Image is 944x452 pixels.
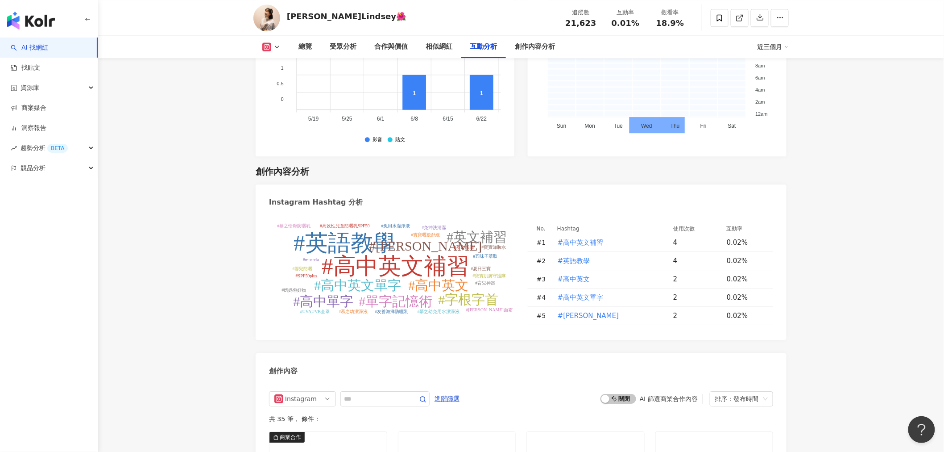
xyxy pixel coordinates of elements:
[728,123,737,129] tspan: Sat
[315,278,402,293] tspan: #高中英文單字
[269,366,298,376] div: 創作內容
[609,8,642,17] div: 互動率
[473,254,498,259] tspan: #五味子萃取
[515,42,555,52] div: 創作內容分析
[434,391,460,406] button: 進階篩選
[471,266,491,271] tspan: #夏日三寶
[359,294,433,309] tspan: #單字記憶術
[342,116,352,122] tspan: 5/25
[11,63,40,72] a: 找貼文
[537,274,550,284] div: # 3
[280,433,301,442] div: 商業合作
[720,224,773,234] th: 互動率
[21,138,68,158] span: 趨勢分析
[277,81,284,86] tspan: 0.5
[550,252,666,270] td: #英語教學
[666,224,720,234] th: 使用次數
[758,40,789,54] div: 近三個月
[294,294,354,309] tspan: #高中單字
[557,307,619,325] button: #[PERSON_NAME]
[673,293,720,302] div: 2
[673,238,720,247] div: 4
[537,311,550,321] div: # 5
[443,116,454,122] tspan: 6/15
[528,224,550,234] th: No.
[422,225,447,230] tspan: #免沖洗清潔
[294,230,396,255] tspan: #英語教學
[715,392,760,406] div: 排序：發布時間
[303,257,319,262] tspan: #mustela
[558,274,590,284] span: #高中英文
[285,392,314,406] div: Instagram
[700,123,707,129] tspan: Fri
[557,289,604,306] button: #高中英文單字
[558,256,590,266] span: #英語教學
[727,311,764,321] div: 0.02%
[308,116,319,122] tspan: 5/19
[282,288,306,293] tspan: #媽媽包好物
[281,65,284,71] tspan: 1
[293,266,313,271] tspan: #嬰兒防曬
[476,116,487,122] tspan: 6/22
[256,165,309,178] div: 創作內容分析
[550,224,666,234] th: Hashtag
[409,278,469,293] tspan: #高中英文
[470,42,497,52] div: 互動分析
[11,43,48,52] a: searchAI 找網紅
[298,42,312,52] div: 總覽
[565,18,596,28] span: 21,623
[558,238,604,247] span: #高中英文補習
[550,234,666,252] td: #高中英文補習
[281,96,284,102] tspan: 0
[671,123,680,129] tspan: Thu
[720,252,773,270] td: 0.02%
[656,19,684,28] span: 18.9%
[550,289,666,307] td: #高中英文單字
[11,104,46,113] a: 商案媒合
[369,239,482,253] tspan: #[PERSON_NAME]
[557,270,591,288] button: #高中英文
[756,63,765,69] tspan: 8am
[557,234,604,251] button: #高中英文補習
[447,230,507,244] tspan: #英文補習
[908,416,935,443] iframe: Help Scout Beacon - Open
[269,415,773,423] div: 共 35 筆 ， 條件：
[727,293,764,302] div: 0.02%
[756,99,765,105] tspan: 2am
[21,78,39,98] span: 資源庫
[375,309,409,314] tspan: #友善海洋防曬乳
[339,309,368,314] tspan: #慕之幼潔淨液
[537,293,550,302] div: # 4
[466,307,513,312] tspan: #[PERSON_NAME]面霜
[439,292,499,307] tspan: #字根字首
[640,395,698,402] div: AI 篩選商業合作內容
[550,270,666,289] td: #高中英文
[7,12,55,29] img: logo
[720,270,773,289] td: 0.02%
[585,123,595,129] tspan: Mon
[558,293,604,302] span: #高中英文單字
[395,137,405,143] div: 貼文
[21,158,46,178] span: 競品分析
[482,245,506,250] tspan: #寶寶卸妝水
[381,223,410,228] tspan: #免用水潔淨液
[642,123,652,129] tspan: Wed
[320,223,370,228] tspan: #高效性兒童防曬乳SPF50
[756,75,765,81] tspan: 6am
[296,273,317,278] tspan: #SPF50plus
[300,309,330,314] tspan: #UVAUVB全罩
[454,245,474,250] tspan: #慕之恬廊
[473,273,506,278] tspan: #寶寶肌膚守護隊
[673,274,720,284] div: 2
[253,4,280,31] img: KOL Avatar
[11,124,46,133] a: 洞察報告
[756,87,765,92] tspan: 4am
[277,223,311,228] tspan: #慕之恬廊防曬乳
[269,197,363,207] div: Instagram Hashtag 分析
[410,116,418,122] tspan: 6/8
[426,42,452,52] div: 相似網紅
[614,123,623,129] tspan: Tue
[673,256,720,266] div: 4
[612,19,639,28] span: 0.01%
[287,11,406,22] div: [PERSON_NAME]Lindsey🌺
